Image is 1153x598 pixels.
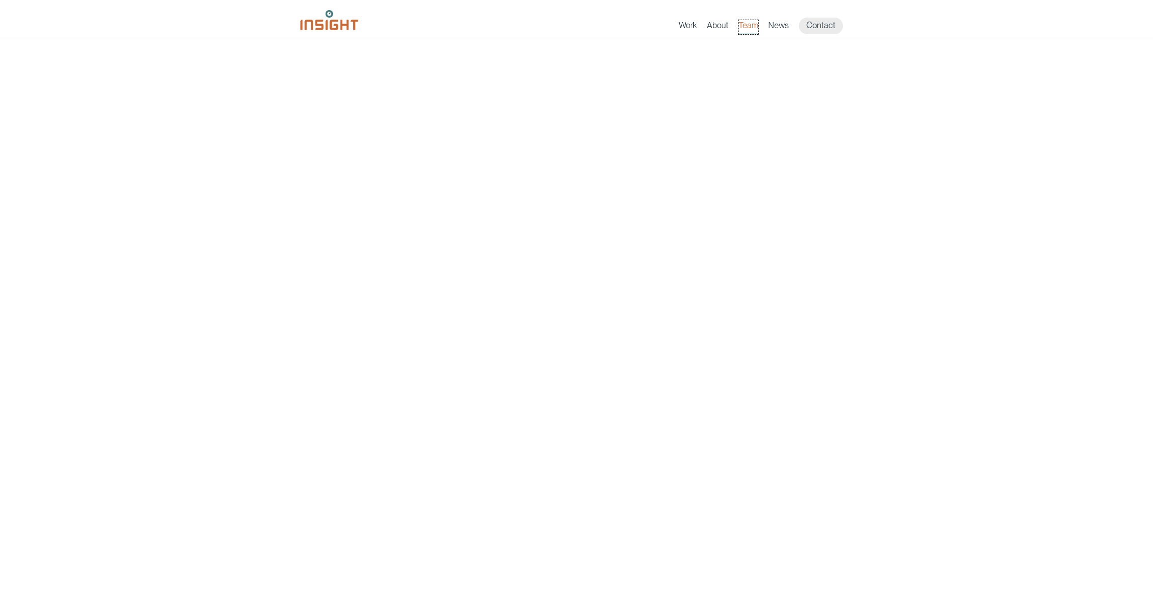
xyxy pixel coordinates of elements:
a: Team [739,20,758,34]
a: News [768,20,789,34]
a: Work [679,20,697,34]
a: Contact [799,18,843,34]
a: About [707,20,728,34]
nav: primary navigation menu [679,18,853,34]
img: Insight Marketing Design [300,10,358,30]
